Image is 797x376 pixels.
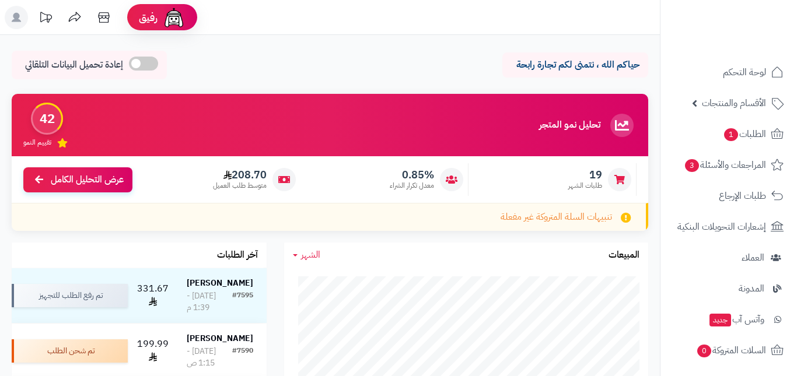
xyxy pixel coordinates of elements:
[708,311,764,328] span: وآتس آب
[23,167,132,192] a: عرض التحليل الكامل
[667,275,790,303] a: المدونة
[684,157,766,173] span: المراجعات والأسئلة
[539,120,600,131] h3: تحليل نمو المتجر
[709,314,731,326] span: جديد
[667,120,790,148] a: الطلبات1
[187,346,232,369] div: [DATE] - 1:15 ص
[739,280,764,297] span: المدونة
[187,290,232,314] div: [DATE] - 1:39 م
[511,58,639,72] p: حياكم الله ، نتمنى لكم تجارة رابحة
[723,126,766,142] span: الطلبات
[390,168,434,181] span: 0.85%
[187,277,253,289] strong: [PERSON_NAME]
[718,16,786,41] img: logo-2.png
[719,188,766,204] span: طلبات الإرجاع
[217,250,258,261] h3: آخر الطلبات
[697,344,712,358] span: 0
[12,284,128,307] div: تم رفع الطلب للتجهيز
[501,210,612,224] span: تنبيهات السلة المتروكة غير مفعلة
[213,168,267,181] span: 208.70
[696,342,766,359] span: السلات المتروكة
[667,182,790,210] a: طلبات الإرجاع
[667,305,790,333] a: وآتس آبجديد
[213,181,267,191] span: متوسط طلب العميل
[684,159,700,173] span: 3
[132,268,173,323] td: 331.67
[51,173,124,187] span: عرض التحليل الكامل
[23,138,51,147] span: تقييم النمو
[390,181,434,191] span: معدل تكرار الشراء
[232,346,253,369] div: #7590
[568,168,602,181] span: 19
[31,6,60,32] a: تحديثات المنصة
[139,10,158,24] span: رفيق
[301,248,320,262] span: الشهر
[667,151,790,179] a: المراجعات والأسئلة3
[12,339,128,363] div: تم شحن الطلب
[667,213,790,241] a: إشعارات التحويلات البنكية
[232,290,253,314] div: #7595
[667,58,790,86] a: لوحة التحكم
[568,181,602,191] span: طلبات الشهر
[667,244,790,272] a: العملاء
[677,219,766,235] span: إشعارات التحويلات البنكية
[25,58,123,72] span: إعادة تحميل البيانات التلقائي
[187,332,253,345] strong: [PERSON_NAME]
[723,64,766,80] span: لوحة التحكم
[162,6,186,29] img: ai-face.png
[702,95,766,111] span: الأقسام والمنتجات
[742,250,764,266] span: العملاء
[609,250,639,261] h3: المبيعات
[293,248,320,262] a: الشهر
[667,336,790,364] a: السلات المتروكة0
[723,128,739,142] span: 1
